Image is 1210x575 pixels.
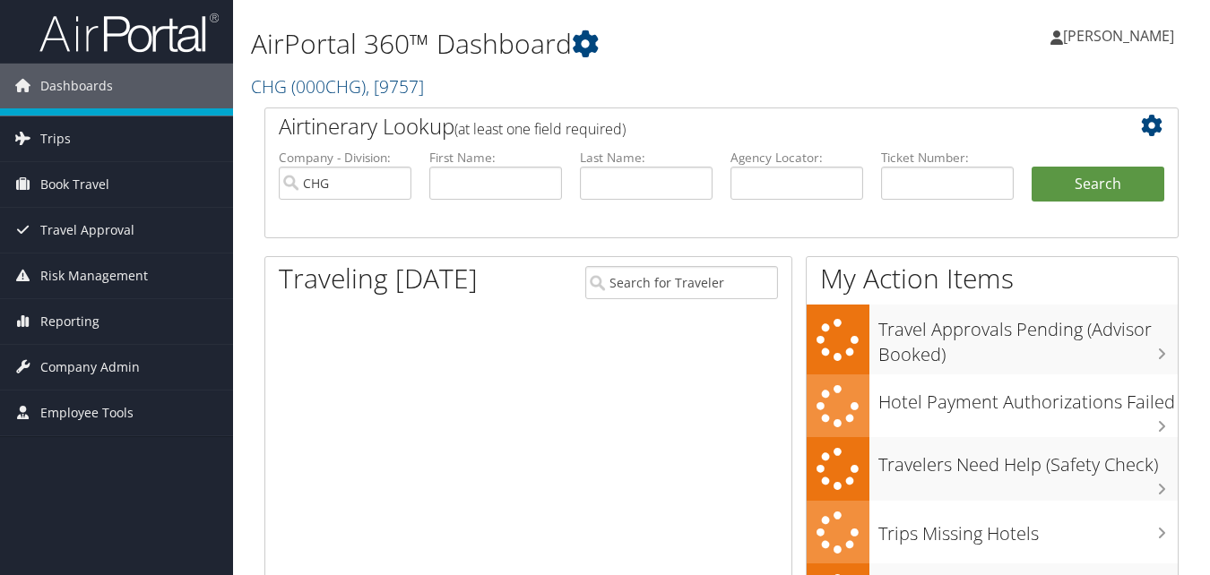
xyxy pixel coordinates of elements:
[40,253,148,298] span: Risk Management
[429,149,562,167] label: First Name:
[1050,9,1192,63] a: [PERSON_NAME]
[454,119,626,139] span: (at least one field required)
[878,308,1178,367] h3: Travel Approvals Pending (Advisor Booked)
[580,149,713,167] label: Last Name:
[279,260,478,297] h1: Traveling [DATE]
[1032,167,1164,202] button: Search
[807,305,1178,373] a: Travel Approvals Pending (Advisor Booked)
[40,116,71,161] span: Trips
[585,266,777,299] input: Search for Traveler
[366,74,424,99] span: , [ 9757 ]
[39,12,219,54] img: airportal-logo.png
[251,74,424,99] a: CHG
[881,149,1014,167] label: Ticket Number:
[40,64,113,108] span: Dashboards
[40,345,140,390] span: Company Admin
[279,149,411,167] label: Company - Division:
[40,299,99,344] span: Reporting
[730,149,863,167] label: Agency Locator:
[40,390,134,435] span: Employee Tools
[1063,26,1174,46] span: [PERSON_NAME]
[878,443,1178,477] h3: Travelers Need Help (Safety Check)
[807,260,1178,297] h1: My Action Items
[878,512,1178,546] h3: Trips Missing Hotels
[251,25,878,63] h1: AirPortal 360™ Dashboard
[279,111,1088,142] h2: Airtinerary Lookup
[40,208,134,253] span: Travel Approval
[807,437,1178,501] a: Travelers Need Help (Safety Check)
[878,381,1178,415] h3: Hotel Payment Authorizations Failed
[807,374,1178,438] a: Hotel Payment Authorizations Failed
[40,162,109,207] span: Book Travel
[291,74,366,99] span: ( 000CHG )
[807,501,1178,564] a: Trips Missing Hotels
